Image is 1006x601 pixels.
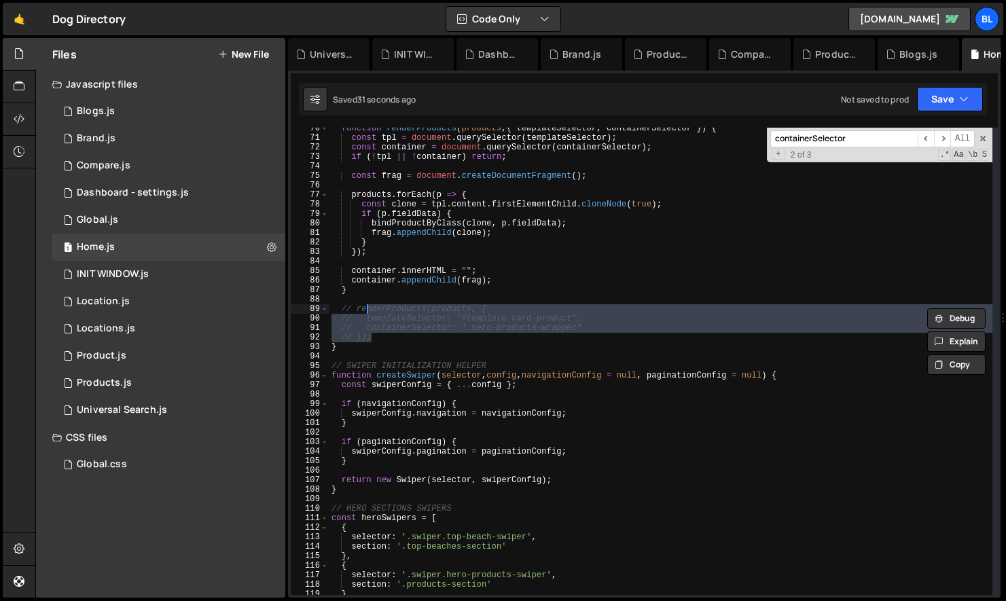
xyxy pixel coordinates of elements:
div: Home.js [77,241,115,253]
div: 103 [291,437,329,447]
div: 100 [291,409,329,418]
div: 88 [291,295,329,304]
div: 106 [291,466,329,475]
span: RegExp Search [938,149,951,161]
div: Dashboard - settings.js [77,187,189,199]
div: Locations.js [77,323,135,335]
div: 119 [291,589,329,599]
div: Blogs.js [77,105,115,117]
div: 113 [291,532,329,542]
div: 90 [291,314,329,323]
div: 108 [291,485,329,494]
button: Copy [927,354,986,375]
a: [DOMAIN_NAME] [848,7,971,31]
div: 81 [291,228,329,238]
div: Not saved to prod [841,94,909,105]
div: 76 [291,181,329,190]
div: Product.js [647,48,690,61]
div: 102 [291,428,329,437]
button: Save [917,87,983,111]
span: 2 of 3 [785,150,817,160]
div: 98 [291,390,329,399]
input: Search for [770,130,918,147]
div: 84 [291,257,329,266]
div: 16220/44328.js [52,152,285,179]
div: 114 [291,542,329,551]
div: Products.js [77,377,132,389]
div: 70 [291,124,329,133]
div: Universal Search.js [310,48,353,61]
div: 107 [291,475,329,485]
div: 112 [291,523,329,532]
div: 105 [291,456,329,466]
div: 83 [291,247,329,257]
div: 16220/43682.css [52,451,285,478]
div: 16220/44319.js [52,234,285,261]
span: 1 [64,243,72,254]
div: 101 [291,418,329,428]
div: Compare.js [77,160,130,172]
div: Dog Directory [52,11,126,27]
div: 75 [291,171,329,181]
div: 16220/43681.js [52,206,285,234]
div: 96 [291,371,329,380]
div: 71 [291,133,329,143]
span: Whole Word Search [967,149,980,161]
: 16220/43679.js [52,288,285,315]
a: Bl [975,7,999,31]
div: INIT WINDOW.js [77,268,149,280]
div: 93 [291,342,329,352]
div: Product.js [77,350,126,362]
div: Universal Search.js [77,404,167,416]
button: New File [218,49,269,60]
div: 89 [291,304,329,314]
div: Compare.js [731,48,774,61]
div: 78 [291,200,329,209]
div: 73 [291,152,329,162]
div: 82 [291,238,329,247]
span: ​ [918,130,934,147]
div: 95 [291,361,329,371]
div: Javascript files [36,71,285,98]
div: 16220/44476.js [52,179,285,206]
div: 80 [291,219,329,228]
div: 94 [291,352,329,361]
span: Search In Selection [981,149,988,161]
div: 117 [291,570,329,580]
div: Saved [333,94,416,105]
div: 85 [291,266,329,276]
div: Blogs.js [899,48,937,61]
div: 16220/44393.js [52,342,285,369]
div: CSS files [36,424,285,451]
div: 16220/44477.js [52,261,285,288]
div: Global.js [77,214,118,226]
div: 91 [291,323,329,333]
div: 92 [291,333,329,342]
div: Brand.js [562,48,601,61]
div: 116 [291,561,329,570]
span: CaseSensitive Search [952,149,965,161]
div: 31 seconds ago [357,94,416,105]
div: 86 [291,276,329,285]
div: 97 [291,380,329,390]
div: Brand.js [77,132,115,145]
span: Toggle Replace mode [772,149,785,160]
a: 🤙 [3,3,36,35]
div: 99 [291,399,329,409]
div: 72 [291,143,329,152]
div: 87 [291,285,329,295]
div: 118 [291,580,329,589]
div: 16220/45124.js [52,397,285,424]
button: Explain [927,331,986,352]
div: 16220/43680.js [52,315,285,342]
div: Products.js [815,48,859,61]
div: Global.css [77,458,127,471]
div: Location.js [77,295,130,308]
div: 79 [291,209,329,219]
div: 16220/44394.js [52,125,285,152]
span: ​ [934,130,950,147]
div: 74 [291,162,329,171]
div: INIT WINDOW.js [394,48,437,61]
span: Alt-Enter [950,130,975,147]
